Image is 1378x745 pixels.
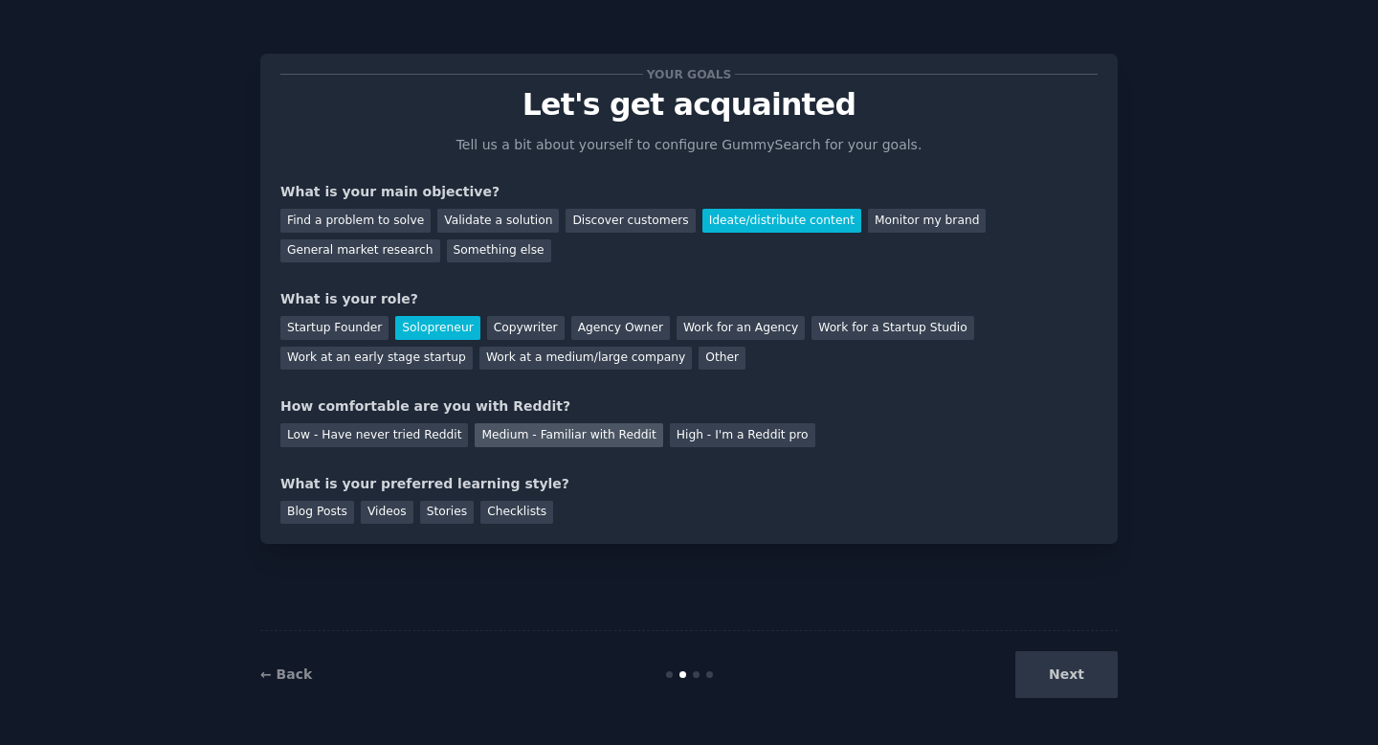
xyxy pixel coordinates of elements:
[280,316,389,340] div: Startup Founder
[479,347,692,371] div: Work at a medium/large company
[811,316,973,340] div: Work for a Startup Studio
[420,501,474,525] div: Stories
[280,88,1098,122] p: Let's get acquainted
[447,239,551,263] div: Something else
[702,209,861,233] div: Ideate/distribute content
[480,501,553,525] div: Checklists
[643,64,735,84] span: Your goals
[868,209,986,233] div: Monitor my brand
[670,423,815,447] div: High - I'm a Reddit pro
[260,666,312,682] a: ← Back
[280,396,1098,417] div: How comfortable are you with Reddit?
[280,347,473,371] div: Work at an early stage startup
[280,182,1098,202] div: What is your main objective?
[487,316,565,340] div: Copywriter
[677,316,805,340] div: Work for an Agency
[566,209,695,233] div: Discover customers
[448,135,930,155] p: Tell us a bit about yourself to configure GummySearch for your goals.
[280,474,1098,494] div: What is your preferred learning style?
[571,316,670,340] div: Agency Owner
[280,289,1098,309] div: What is your role?
[361,501,413,525] div: Videos
[280,423,468,447] div: Low - Have never tried Reddit
[437,209,559,233] div: Validate a solution
[280,209,431,233] div: Find a problem to solve
[395,316,479,340] div: Solopreneur
[280,239,440,263] div: General market research
[699,347,745,371] div: Other
[280,501,354,525] div: Blog Posts
[475,423,662,447] div: Medium - Familiar with Reddit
